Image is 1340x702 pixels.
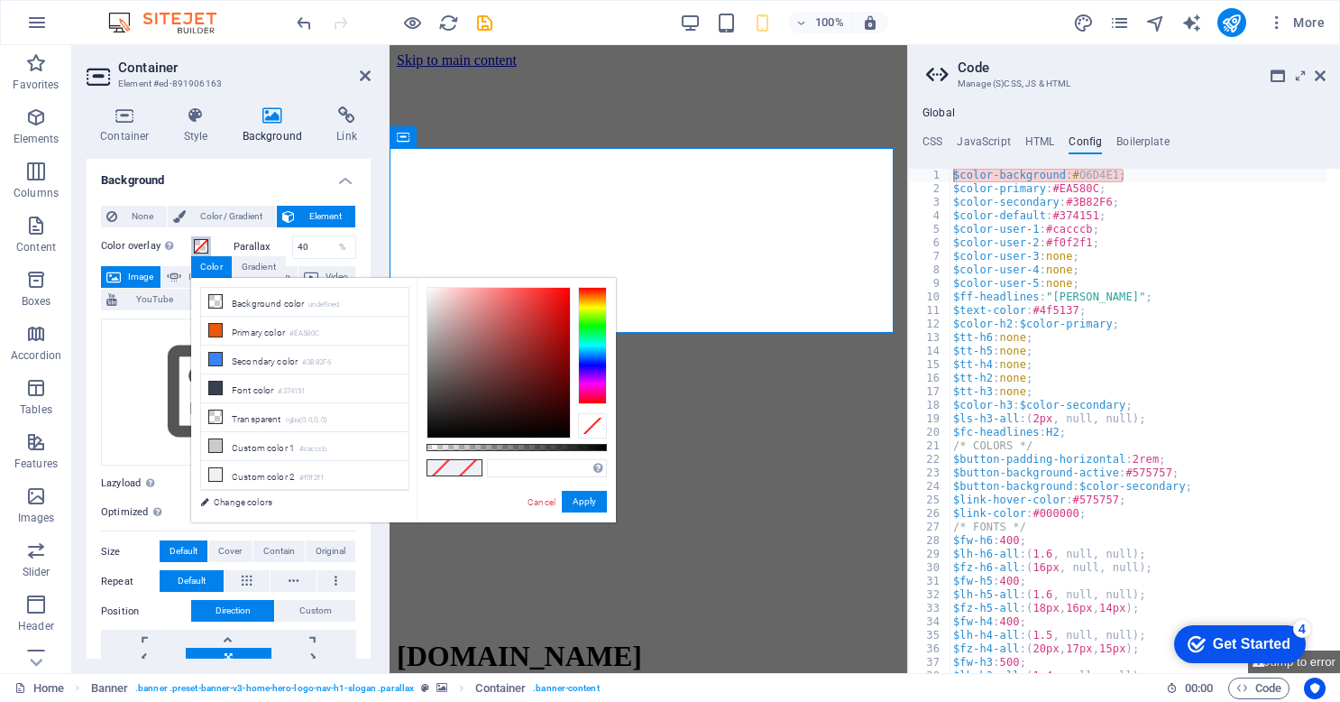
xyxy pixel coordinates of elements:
[1109,12,1131,33] button: pages
[187,266,238,288] span: Image slider
[101,236,191,257] label: Color overlay
[229,106,324,144] h4: Background
[909,466,951,480] div: 23
[909,277,951,291] div: 9
[201,346,408,374] li: Secondary color
[909,209,951,223] div: 4
[421,683,429,693] i: This element is a customizable preset
[909,385,951,399] div: 17
[178,570,206,592] span: Default
[909,548,951,561] div: 29
[300,206,350,227] span: Element
[1236,678,1281,699] span: Code
[1221,13,1242,33] i: Publish
[473,12,495,33] button: save
[286,414,328,427] small: rgba(0,0,0,.0)
[909,304,951,318] div: 11
[909,507,951,521] div: 26
[201,288,408,317] li: Background color
[909,412,951,426] div: 19
[101,571,160,593] label: Repeat
[437,12,459,33] button: reload
[323,106,371,144] h4: Link
[436,683,447,693] i: This element contains a background
[170,540,197,562] span: Default
[101,541,160,563] label: Size
[401,12,423,33] button: Click here to leave preview mode and continue editing
[101,473,191,494] label: Lazyload
[909,575,951,588] div: 31
[160,540,207,562] button: Default
[578,413,607,439] div: Clear Color Selection
[294,13,315,33] i: Undo: Change image (Ctrl+Z)
[118,76,335,92] h3: Element #ed-891906163
[299,472,324,485] small: #f0f2f1
[909,588,951,602] div: 32
[1073,12,1095,33] button: design
[14,678,64,699] a: Click to cancel selection. Double-click to open Pages
[170,106,229,144] h4: Style
[958,76,1290,92] h3: Manage (S)CSS, JS & HTML
[263,540,295,562] span: Contain
[101,289,191,310] button: YouTube
[1228,678,1290,699] button: Code
[216,600,251,622] span: Direction
[1198,681,1200,695] span: :
[909,561,951,575] div: 30
[191,256,232,278] div: Color
[14,9,146,47] div: Get Started 4 items remaining, 20% complete
[454,460,482,476] span: No Color Selected
[909,602,951,615] div: 33
[208,540,252,562] button: Cover
[909,223,951,236] div: 5
[316,540,345,562] span: Original
[118,60,371,76] h2: Container
[101,206,167,227] button: None
[101,319,356,466] div: Select files from the file manager, stock photos, or upload file(s)
[909,656,951,670] div: 37
[1145,13,1166,33] i: Navigator
[909,629,951,642] div: 35
[922,106,955,121] h4: Global
[275,600,355,622] button: Custom
[1185,678,1213,699] span: 00 00
[330,236,355,258] div: %
[909,196,951,209] div: 3
[909,331,951,345] div: 13
[20,402,52,417] p: Tables
[909,291,951,304] div: 10
[1217,8,1246,37] button: publish
[909,521,951,534] div: 27
[91,678,129,699] span: Click to select. Double-click to edit
[160,570,224,592] button: Default
[1025,135,1055,155] h4: HTML
[1116,135,1170,155] h4: Boilerplate
[562,491,607,513] button: Apply
[922,135,942,155] h4: CSS
[909,453,951,466] div: 22
[302,356,331,369] small: #3B82F6
[438,13,459,33] i: Reload page
[1261,8,1332,37] button: More
[909,399,951,412] div: 18
[1181,12,1203,33] button: text_generator
[1304,678,1326,699] button: Usercentrics
[101,502,191,523] label: Optimized
[23,565,50,579] p: Slider
[135,678,414,699] span: . banner .preset-banner-v3-home-hero-logo-nav-h1-slogan .parallax
[1073,13,1094,33] i: Design (Ctrl+Alt+Y)
[14,457,58,471] p: Features
[191,491,400,513] a: Change colors
[909,250,951,263] div: 7
[11,348,61,363] p: Accordion
[201,374,408,403] li: Font color
[909,494,951,507] div: 25
[18,619,54,633] p: Header
[233,256,285,278] div: Gradient
[101,266,161,288] button: Image
[201,403,408,432] li: Transparent
[909,372,951,385] div: 16
[14,186,59,200] p: Columns
[308,299,339,311] small: undefined
[87,106,170,144] h4: Container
